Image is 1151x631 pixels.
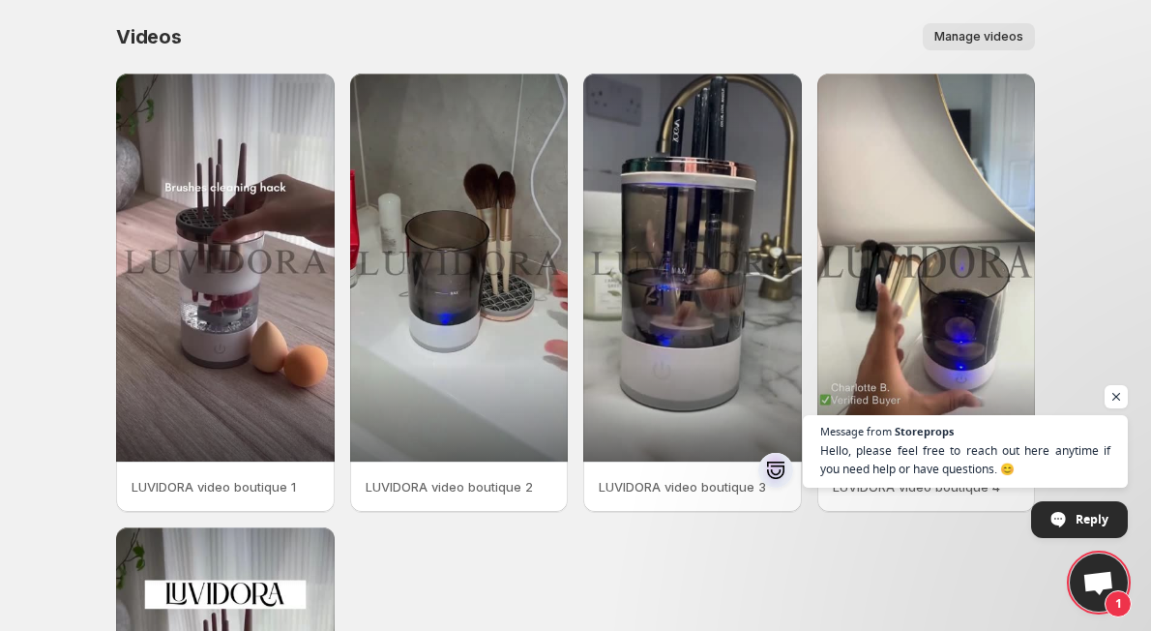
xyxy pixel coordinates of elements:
p: LUVIDORA video boutique 1 [132,477,319,496]
p: LUVIDORA video boutique 3 [599,477,786,496]
span: Manage videos [934,29,1023,45]
span: Storeprops [895,426,954,436]
span: Hello, please feel free to reach out here anytime if you need help or have questions. 😊 [820,441,1110,478]
span: Message from [820,426,892,436]
button: Manage videos [923,23,1035,50]
p: LUVIDORA video boutique 2 [366,477,553,496]
span: Reply [1076,502,1108,536]
div: Open chat [1070,554,1128,612]
span: Videos [116,25,182,48]
span: 1 [1105,590,1132,617]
